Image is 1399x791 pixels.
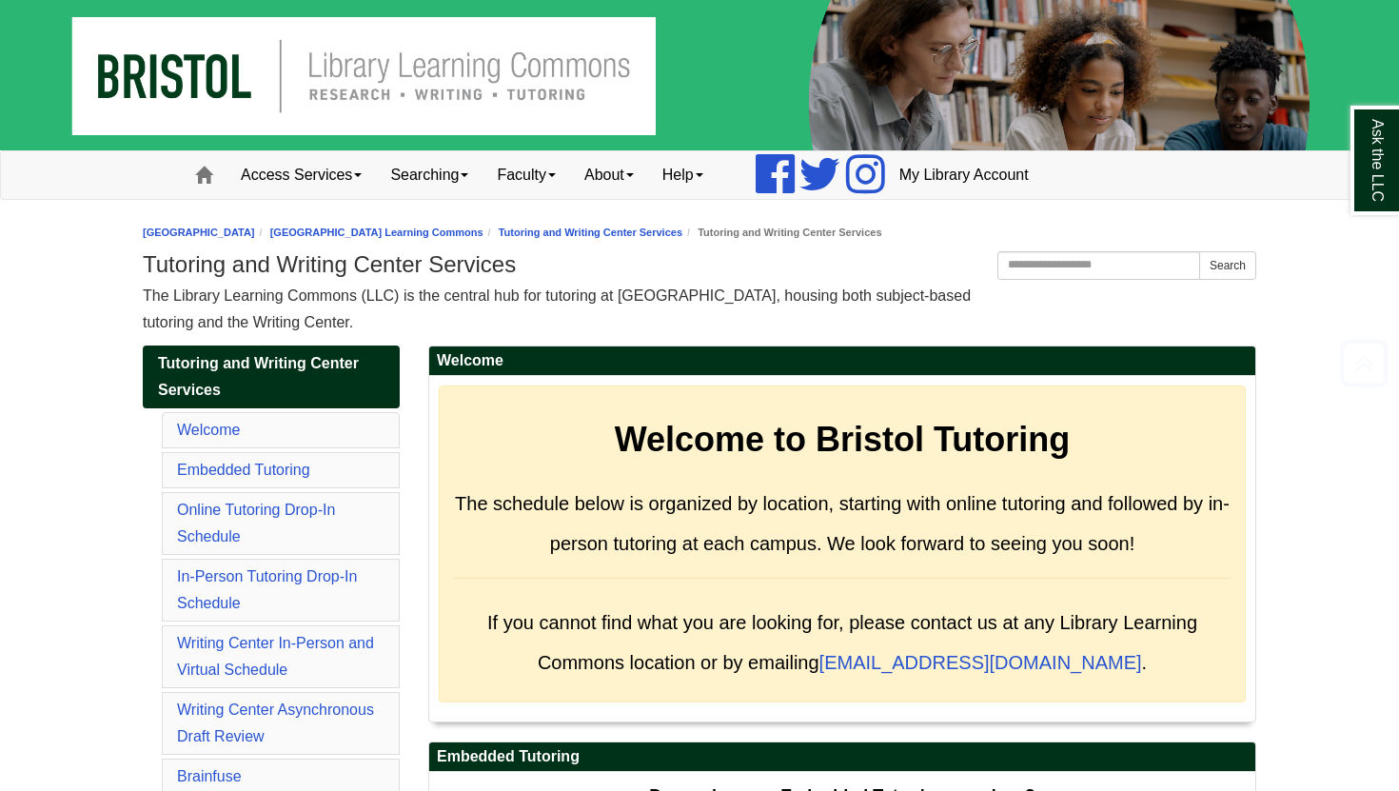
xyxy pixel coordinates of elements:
a: Welcome [177,422,240,438]
a: Back to Top [1333,350,1394,376]
a: Writing Center Asynchronous Draft Review [177,702,374,744]
button: Search [1199,251,1256,280]
a: Help [648,151,718,199]
nav: breadcrumb [143,224,1256,242]
span: The schedule below is organized by location, starting with online tutoring and followed by in-per... [455,493,1230,554]
a: Writing Center In-Person and Virtual Schedule [177,635,374,678]
a: Faculty [483,151,570,199]
li: Tutoring and Writing Center Services [682,224,881,242]
a: My Library Account [885,151,1043,199]
span: Tutoring and Writing Center Services [158,355,359,398]
span: If you cannot find what you are looking for, please contact us at any Library Learning Commons lo... [487,612,1197,673]
a: [EMAIL_ADDRESS][DOMAIN_NAME] [819,652,1142,673]
a: In-Person Tutoring Drop-In Schedule [177,568,357,611]
a: Access Services [227,151,376,199]
a: Embedded Tutoring [177,462,310,478]
a: [GEOGRAPHIC_DATA] [143,227,255,238]
a: Brainfuse [177,768,242,784]
a: Tutoring and Writing Center Services [143,346,400,408]
h2: Embedded Tutoring [429,742,1255,772]
a: Tutoring and Writing Center Services [499,227,682,238]
a: Online Tutoring Drop-In Schedule [177,502,335,544]
span: The Library Learning Commons (LLC) is the central hub for tutoring at [GEOGRAPHIC_DATA], housing ... [143,287,971,330]
a: Searching [376,151,483,199]
a: About [570,151,648,199]
h2: Welcome [429,346,1255,376]
strong: Welcome to Bristol Tutoring [615,420,1071,459]
a: [GEOGRAPHIC_DATA] Learning Commons [270,227,483,238]
h1: Tutoring and Writing Center Services [143,251,1256,278]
